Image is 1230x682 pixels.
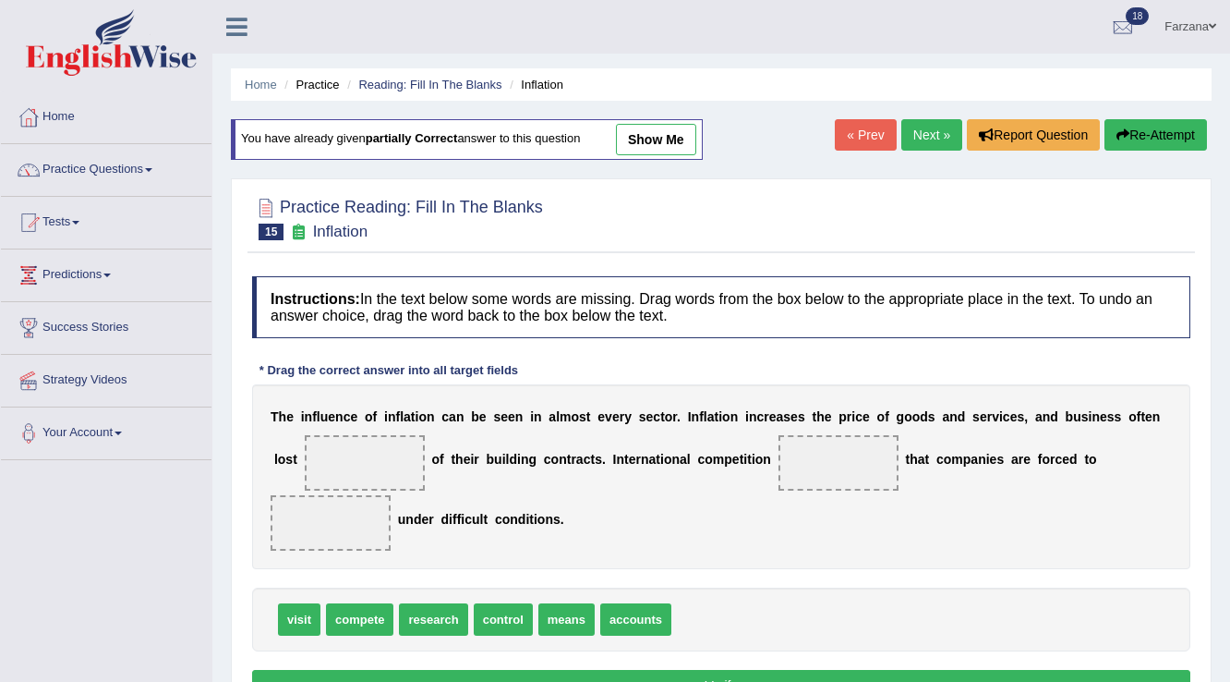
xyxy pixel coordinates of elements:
b: n [730,409,739,424]
b: c [697,452,705,467]
b: e [732,452,740,467]
b: e [612,409,620,424]
b: c [464,512,472,527]
b: . [677,409,681,424]
b: i [660,452,664,467]
b: l [480,512,484,527]
b: s [798,409,805,424]
span: 18 [1126,7,1149,25]
b: I [688,409,692,424]
li: Inflation [505,76,563,93]
b: h [455,452,464,467]
b: e [1023,452,1031,467]
b: o [944,452,952,467]
b: m [560,409,571,424]
small: Inflation [313,223,368,240]
b: c [1003,409,1010,424]
b: r [620,409,624,424]
b: r [764,409,768,424]
b: n [616,452,624,467]
b: o [572,409,580,424]
b: d [518,512,526,527]
b: n [749,409,757,424]
b: i [449,512,452,527]
b: d [509,452,517,467]
b: f [885,409,889,424]
b: r [847,409,851,424]
b: a [576,452,584,467]
b: e [769,409,777,424]
a: Home [1,91,211,138]
b: r [474,452,478,467]
b: e [286,409,294,424]
b: s [783,409,790,424]
div: * Drag the correct answer into all target fields [252,361,525,379]
b: u [494,452,502,467]
b: r [571,452,575,467]
b: o [502,512,511,527]
a: Home [245,78,277,91]
b: a [680,452,687,467]
b: g [897,409,905,424]
a: Practice Questions [1,144,211,190]
b: e [597,409,605,424]
b: s [928,409,935,424]
b: t [925,452,930,467]
b: n [510,512,518,527]
h4: In the text below some words are missing. Drag words from the box below to the appropriate place ... [252,276,1190,338]
h2: Practice Reading: Fill In The Blanks [252,194,543,240]
b: l [506,452,510,467]
b: i [743,452,747,467]
b: s [493,409,500,424]
b: s [1081,409,1089,424]
b: e [500,409,508,424]
b: d [1050,409,1058,424]
button: Re-Attempt [1104,119,1207,151]
b: r [1019,452,1023,467]
b: t [656,452,660,467]
b: o [755,452,764,467]
b: o [705,452,713,467]
b: u [398,512,406,527]
b: m [951,452,962,467]
b: s [972,409,980,424]
b: o [551,452,560,467]
b: t [590,452,595,467]
b: a [971,452,978,467]
b: b [471,409,479,424]
b: i [745,409,749,424]
b: n [978,452,986,467]
b: c [1055,452,1062,467]
b: s [595,452,602,467]
b: e [1062,452,1069,467]
b: a [707,409,715,424]
b: t [293,452,297,467]
b: c [584,452,591,467]
span: research [399,603,467,636]
b: i [517,452,521,467]
b: d [958,409,966,424]
b: p [963,452,971,467]
b: f [373,409,378,424]
b: v [992,409,999,424]
b: t [1084,452,1089,467]
b: o [664,452,672,467]
b: o [537,512,546,527]
b: e [1010,409,1018,424]
b: n [534,409,542,424]
b: h [910,452,918,467]
b: a [404,409,411,424]
b: e [646,409,654,424]
b: p [838,409,847,424]
b: n [1152,409,1161,424]
b: f [457,512,462,527]
b: i [530,409,534,424]
b: e [980,409,987,424]
b: l [317,409,320,424]
b: f [1137,409,1141,424]
b: s [285,452,293,467]
b: s [579,409,586,424]
b: i [384,409,388,424]
b: d [414,512,422,527]
b: c [653,409,660,424]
